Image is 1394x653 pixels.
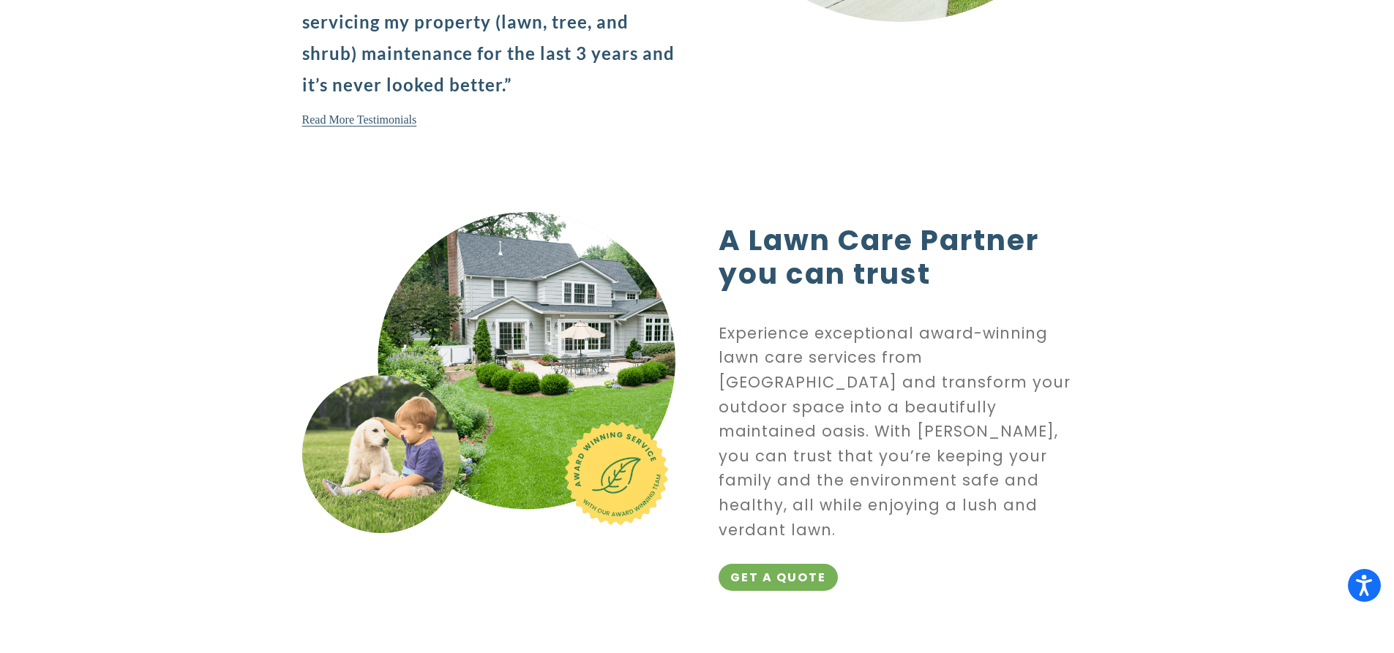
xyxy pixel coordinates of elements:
img: award-wining-service-corret-logo (1) [302,212,675,534]
p: Experience exceptional award-winning lawn care services from [GEOGRAPHIC_DATA] and transform your... [719,321,1092,542]
h1: A Lawn Care Partner you can trust [719,224,1092,300]
a: Read More Testimonials [302,110,417,129]
a: Get a Quote [719,564,838,591]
